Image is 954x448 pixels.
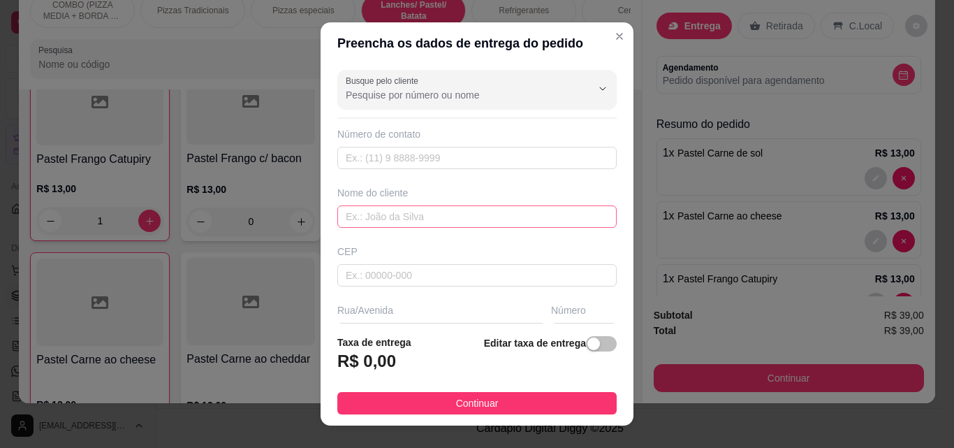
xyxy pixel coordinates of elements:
div: CEP [337,245,617,259]
input: Ex.: João da Silva [337,205,617,228]
div: Número [551,303,617,317]
div: Rua/Avenida [337,303,545,317]
h3: R$ 0,00 [337,350,396,373]
strong: Editar taxa de entrega [484,338,586,349]
button: Close [608,25,631,48]
div: Nome do cliente [337,186,617,200]
button: Show suggestions [592,78,614,100]
button: Continuar [337,392,617,414]
header: Preencha os dados de entrega do pedido [321,22,633,64]
input: Ex.: 44 [551,323,617,345]
div: Número de contato [337,127,617,141]
input: Ex.: 00000-000 [337,264,617,287]
input: Busque pelo cliente [346,88,569,102]
span: Continuar [456,396,499,411]
strong: Taxa de entrega [337,337,411,348]
input: Ex.: Rua Oscar Freire [337,323,545,345]
input: Ex.: (11) 9 8888-9999 [337,147,617,169]
label: Busque pelo cliente [346,75,423,87]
